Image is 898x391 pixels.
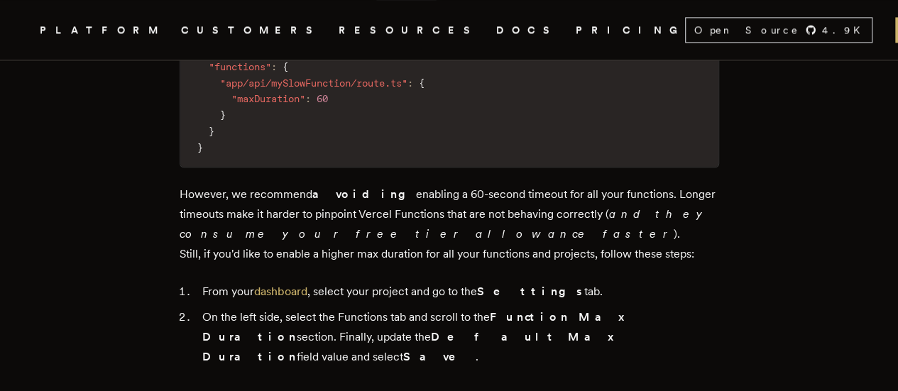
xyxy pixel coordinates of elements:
strong: Settings [477,284,584,297]
span: 4.9 K [822,23,869,37]
span: } [209,126,214,137]
a: PRICING [576,21,685,39]
a: DOCS [496,21,559,39]
span: : [271,61,277,72]
li: From your , select your project and go to the tab. [198,281,719,301]
span: { [283,61,288,72]
span: "app/api/mySlowFunction/route.ts" [220,77,407,89]
span: "functions" [209,61,271,72]
span: Open Source [694,23,799,37]
span: : [305,93,311,104]
strong: Save [403,349,476,363]
span: "maxDuration" [231,93,305,104]
a: dashboard [254,284,307,297]
span: { [419,77,425,89]
button: PLATFORM [40,21,164,39]
p: However, we recommend enabling a 60-second timeout for all your functions. Longer timeouts make i... [180,185,719,264]
a: CUSTOMERS [181,21,322,39]
strong: avoiding [312,187,416,201]
button: RESOURCES [339,21,479,39]
span: } [197,142,203,153]
span: } [220,109,226,121]
li: On the left side, select the Functions tab and scroll to the section. Finally, update the field v... [198,307,719,366]
span: : [407,77,413,89]
span: 60 [317,93,328,104]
